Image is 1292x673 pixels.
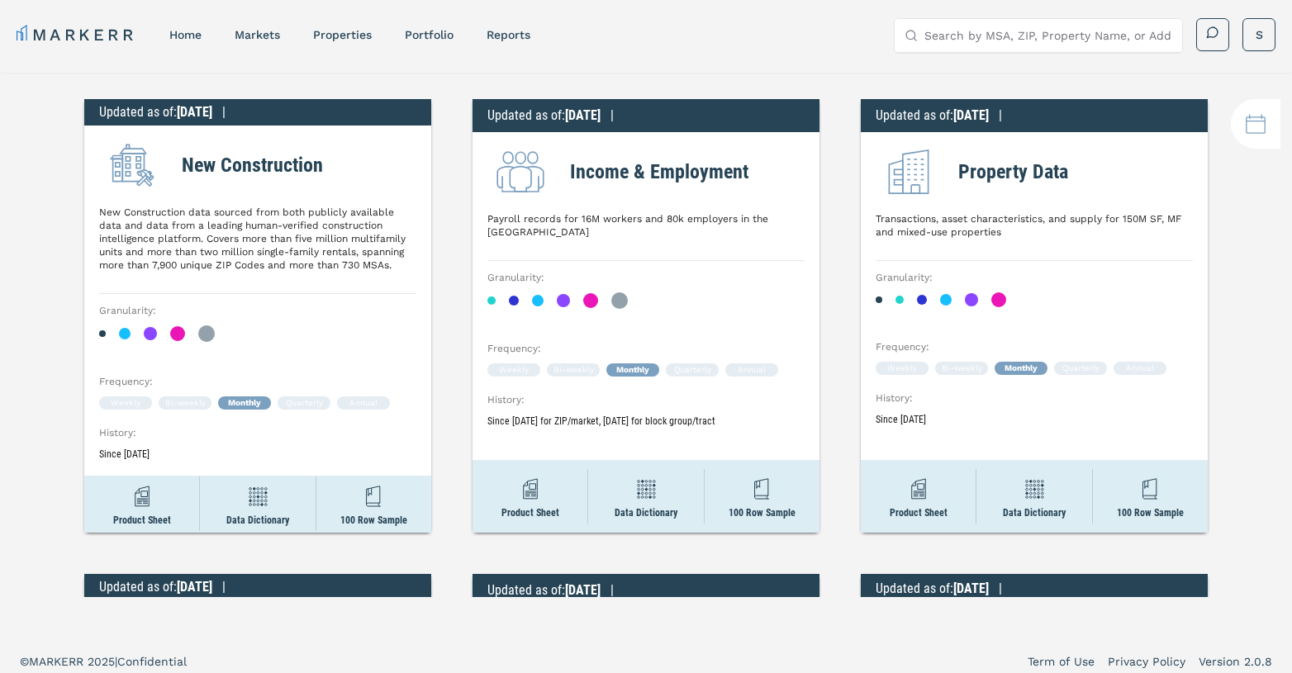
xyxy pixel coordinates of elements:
span: MARKERR [29,655,88,668]
h3: Frequency : [876,340,1193,353]
p: 100 Row Sample [340,514,407,526]
h2: Property Data [958,157,1068,187]
img: dict [243,481,273,511]
span: [DATE] [565,107,601,123]
h2: New Construction [182,150,323,180]
img: logo [1246,114,1266,135]
img: Income & Employment [487,139,553,205]
span: [DATE] [953,107,989,123]
h3: Frequency : [99,375,416,388]
img: sheet [904,474,933,504]
img: sample [359,481,388,511]
p: 100 Row Sample [729,507,796,519]
img: sample [1135,474,1165,504]
p: Product Sheet [501,507,559,519]
span: Confidential [117,655,187,668]
div: Bi-weekly [547,363,600,377]
a: home [169,28,202,41]
span: S [1256,26,1263,43]
span: 2025 | [88,655,117,668]
h3: Granularity : [876,271,1193,284]
h3: History : [99,426,416,439]
p: Product Sheet [113,514,171,526]
p: Since [DATE] [876,413,1193,426]
a: markets [235,28,280,41]
a: Term of Use [1028,653,1095,670]
p: New Construction data sourced from both publicly available data and data from a leading human-ver... [99,206,416,272]
a: reports [487,28,530,41]
p: Data Dictionary [615,507,677,519]
div: | [999,106,1002,126]
img: dict [1019,474,1049,504]
div: Monthly [995,362,1047,375]
div: Bi-weekly [159,396,211,410]
h3: Frequency : [487,342,805,355]
span: [DATE] [565,582,601,598]
img: sheet [127,481,157,511]
span: Updated as of : [487,107,565,123]
div: Monthly [218,396,271,410]
h2: Income & Employment [570,157,748,187]
p: Transactions, asset characteristics, and supply for 150M SF, MF and mixed-use properties [876,212,1193,239]
div: Annual [1114,362,1166,375]
span: Updated as of : [487,582,565,598]
div: | [222,577,226,597]
div: | [610,106,614,126]
div: Annual [337,396,390,410]
h3: Granularity : [487,271,805,284]
div: Weekly [99,396,152,410]
div: Bi-weekly [935,362,988,375]
span: [DATE] [953,581,989,596]
div: Weekly [876,362,929,375]
a: Portfolio [405,28,454,41]
span: Updated as of : [99,104,177,120]
p: Since [DATE] [99,448,416,461]
img: Property Data [876,139,942,205]
img: sheet [515,474,545,504]
button: S [1242,18,1275,51]
span: Updated as of : [876,107,953,123]
h3: History : [876,391,1193,405]
img: sample [747,474,777,504]
h3: History : [487,393,805,406]
div: Monthly [606,363,659,377]
div: | [999,579,1002,599]
p: 100 Row Sample [1117,507,1184,519]
div: | [610,581,614,600]
div: Weekly [487,363,540,377]
div: Quarterly [1054,362,1107,375]
p: Product Sheet [890,507,948,519]
span: [DATE] [177,104,212,120]
span: [DATE] [177,579,212,595]
span: Updated as of : [876,581,953,596]
input: Search by MSA, ZIP, Property Name, or Address [924,19,1172,52]
span: Updated as of : [99,579,177,595]
a: Version 2.0.8 [1199,653,1272,670]
p: Since [DATE] for ZIP/market, [DATE] for block group/tract [487,415,805,428]
div: Quarterly [666,363,719,377]
p: Payroll records for 16M workers and 80k employers in the [GEOGRAPHIC_DATA] [487,212,805,239]
a: Privacy Policy [1108,653,1185,670]
img: New Construction [99,132,165,198]
img: dict [631,474,661,504]
div: Quarterly [278,396,330,410]
span: © [20,655,29,668]
h3: Granularity : [99,304,416,317]
a: properties [313,28,372,41]
a: MARKERR [17,23,136,46]
div: | [222,102,226,122]
div: Annual [725,363,778,377]
p: Data Dictionary [226,514,289,526]
p: Data Dictionary [1003,507,1066,519]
